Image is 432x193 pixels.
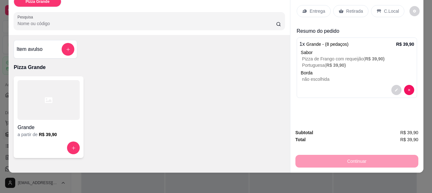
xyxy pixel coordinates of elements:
[302,62,414,68] p: Portuguesa (
[365,56,385,61] span: R$ 39,90 )
[346,8,363,14] p: Retirada
[400,136,418,143] span: R$ 39,90
[404,85,414,95] button: decrease-product-quantity
[384,8,399,14] p: C.Local
[301,49,414,56] div: Sabor
[306,42,348,47] span: Grande - (8 pedaços)
[17,45,43,53] h4: Item avulso
[326,63,346,68] span: R$ 39,90 )
[17,124,80,131] h4: Grande
[400,129,418,136] span: R$ 39,90
[295,137,306,142] strong: Total
[67,141,80,154] button: increase-product-quantity
[302,56,414,62] p: Pizza de Frango com requeijão (
[17,14,35,20] label: Pesquisa
[297,27,417,35] p: Resumo do pedido
[310,8,325,14] p: Entrega
[300,40,348,48] p: 1 x
[14,64,285,71] p: Pizza Grande
[301,70,414,76] p: Borda
[17,131,80,138] div: a partir de
[409,6,420,16] button: decrease-product-quantity
[302,76,414,82] p: não escolhida
[62,43,74,56] button: add-separate-item
[17,20,276,27] input: Pesquisa
[391,85,402,95] button: decrease-product-quantity
[295,130,313,135] strong: Subtotal
[39,131,57,138] h6: R$ 39,90
[396,41,414,47] p: R$ 39,90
